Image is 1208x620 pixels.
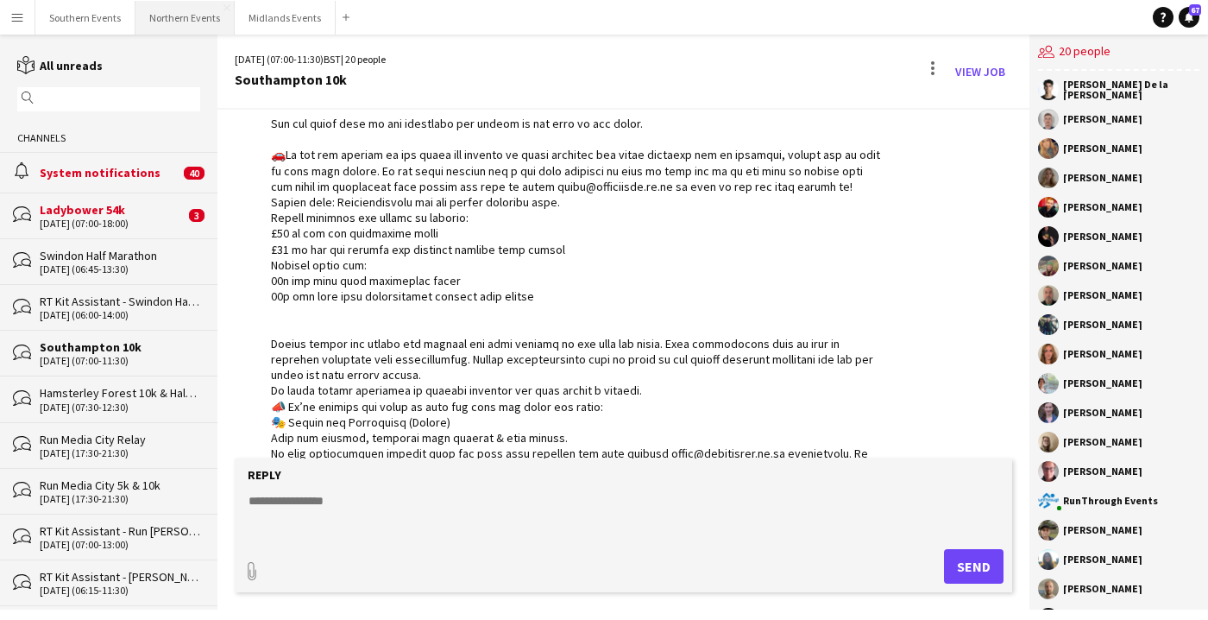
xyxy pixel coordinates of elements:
[40,478,200,493] div: Run Media City 5k & 10k
[1063,143,1142,154] div: [PERSON_NAME]
[1063,584,1142,594] div: [PERSON_NAME]
[1179,7,1199,28] a: 67
[40,523,200,539] div: RT Kit Assistant - Run [PERSON_NAME][GEOGRAPHIC_DATA]
[40,569,200,585] div: RT Kit Assistant - [PERSON_NAME] 5K & 10K
[189,209,204,222] span: 3
[40,539,200,551] div: [DATE] (07:00-13:00)
[324,53,341,66] span: BST
[1063,554,1142,565] div: [PERSON_NAME]
[248,467,281,483] label: Reply
[1063,466,1142,477] div: [PERSON_NAME]
[40,202,185,218] div: Ladybower 54k
[40,493,200,505] div: [DATE] (17:30-21:30)
[1063,114,1142,124] div: [PERSON_NAME]
[1063,231,1142,242] div: [PERSON_NAME]
[948,58,1012,85] a: View Job
[1063,79,1199,100] div: [PERSON_NAME] De la [PERSON_NAME]
[1063,496,1158,506] div: RunThrough Events
[135,1,235,35] button: Northern Events
[1063,290,1142,301] div: [PERSON_NAME]
[235,52,386,67] div: [DATE] (07:00-11:30) | 20 people
[1063,319,1142,330] div: [PERSON_NAME]
[1038,35,1199,71] div: 20 people
[40,385,200,401] div: Hamsterley Forest 10k & Half Marathon
[1189,4,1201,16] span: 67
[40,218,185,230] div: [DATE] (07:00-18:00)
[1063,525,1142,535] div: [PERSON_NAME]
[40,339,200,355] div: Southampton 10k
[40,248,200,263] div: Swindon Half Marathon
[40,165,179,180] div: System notifications
[40,294,200,309] div: RT Kit Assistant - Swindon Half Marathon
[40,447,200,459] div: [DATE] (17:30-21:30)
[40,263,200,275] div: [DATE] (06:45-13:30)
[235,72,386,87] div: Southampton 10k
[35,1,135,35] button: Southern Events
[40,355,200,367] div: [DATE] (07:00-11:30)
[1063,437,1142,447] div: [PERSON_NAME]
[1063,173,1142,183] div: [PERSON_NAME]
[184,167,204,180] span: 40
[17,58,103,73] a: All unreads
[40,309,200,321] div: [DATE] (06:00-14:00)
[40,432,200,447] div: Run Media City Relay
[1063,202,1142,212] div: [PERSON_NAME]
[40,585,200,597] div: [DATE] (06:15-11:30)
[944,549,1004,584] button: Send
[1063,261,1142,271] div: [PERSON_NAME]
[1063,408,1142,418] div: [PERSON_NAME]
[235,1,336,35] button: Midlands Events
[40,402,200,414] div: [DATE] (07:30-12:30)
[1063,349,1142,359] div: [PERSON_NAME]
[1063,378,1142,389] div: [PERSON_NAME]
